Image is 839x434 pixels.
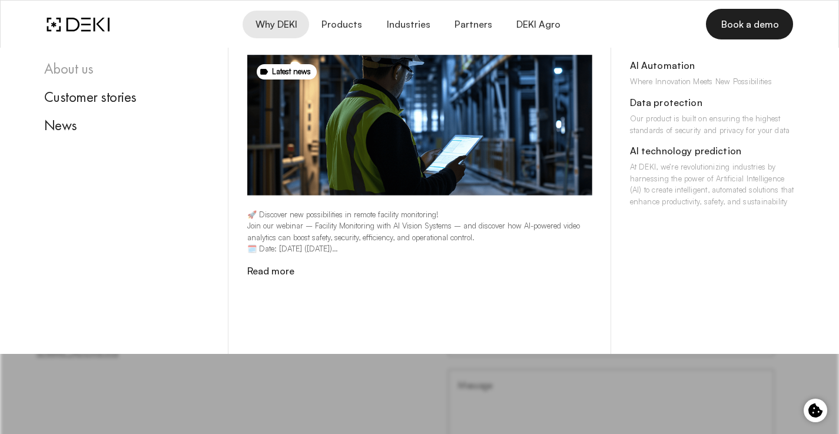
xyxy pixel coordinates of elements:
[44,60,210,78] div: About us
[454,19,492,30] span: Partners
[247,55,592,196] img: news%20%281%29.png
[804,399,827,422] button: Cookie control
[44,117,210,134] div: News
[504,11,572,38] a: DEKI Agro
[47,17,110,32] img: DEKI Logo
[44,88,210,106] div: Customer stories
[706,9,792,39] a: Book a demo
[263,66,311,78] div: Latest news
[309,11,374,38] button: Products
[630,60,795,76] div: AI Automation
[247,55,592,279] a: Latest news🚀 Discover new possibilities in remote facility monitoring!Join our webinar – Facility...
[720,18,778,31] span: Book a demo
[321,19,362,30] span: Products
[630,76,795,88] div: Where Innovation Meets New Possibilities
[630,145,795,161] div: AI technology prediction
[374,11,442,38] button: Industries
[254,19,297,30] span: Why DEKI
[247,209,592,255] p: 🚀 Discover new possibilities in remote facility monitoring! Join our webinar – Facility Monitorin...
[243,11,309,38] button: Why DEKI
[630,113,795,136] div: Our product is built on ensuring the highest standards of security and privacy for your data
[247,265,294,277] a: Read more
[442,11,504,38] a: Partners
[630,97,795,113] div: Data protection
[386,19,430,30] span: Industries
[516,19,561,30] span: DEKI Agro
[630,161,795,207] div: At DEKI, we’re revolutionizing industries by harnessing the power of Artificial Intelligence (AI)...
